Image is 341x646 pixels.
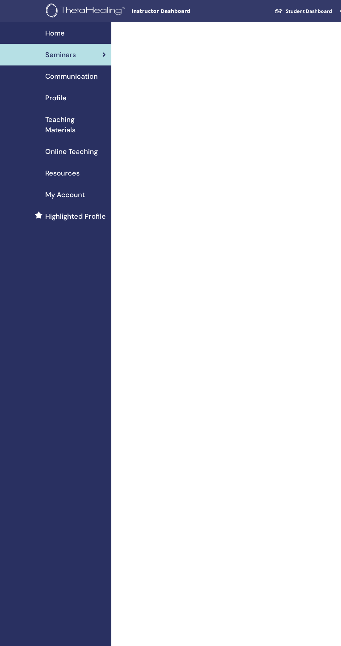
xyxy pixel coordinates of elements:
[45,211,106,221] span: Highlighted Profile
[132,8,236,15] span: Instructor Dashboard
[269,5,338,18] a: Student Dashboard
[45,93,66,103] span: Profile
[45,146,98,157] span: Online Teaching
[45,114,106,135] span: Teaching Materials
[45,28,65,38] span: Home
[45,49,76,60] span: Seminars
[45,189,85,200] span: My Account
[45,168,80,178] span: Resources
[275,8,283,14] img: graduation-cap-white.svg
[46,3,127,19] img: logo.png
[45,71,98,81] span: Communication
